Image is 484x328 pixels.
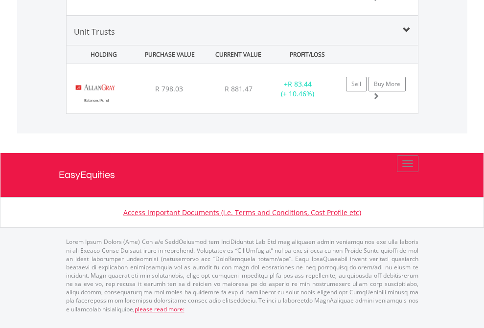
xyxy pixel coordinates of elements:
div: CURRENT VALUE [205,45,272,64]
span: Unit Trusts [74,26,115,37]
div: HOLDING [68,45,134,64]
span: R 798.03 [155,84,183,93]
a: Buy More [369,77,406,91]
span: R 881.47 [225,84,253,93]
a: please read more: [135,305,184,313]
a: EasyEquities [59,153,426,197]
div: PROFIT/LOSS [274,45,341,64]
div: + (+ 10.46%) [267,79,328,99]
p: Lorem Ipsum Dolors (Ame) Con a/e SeddOeiusmod tem InciDiduntut Lab Etd mag aliquaen admin veniamq... [66,238,418,313]
img: UT.ZA.AGBC.png [71,76,121,111]
div: PURCHASE VALUE [137,45,203,64]
span: R 83.44 [288,79,312,88]
a: Access Important Documents (i.e. Terms and Conditions, Cost Profile etc) [123,208,361,217]
a: Sell [346,77,367,91]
